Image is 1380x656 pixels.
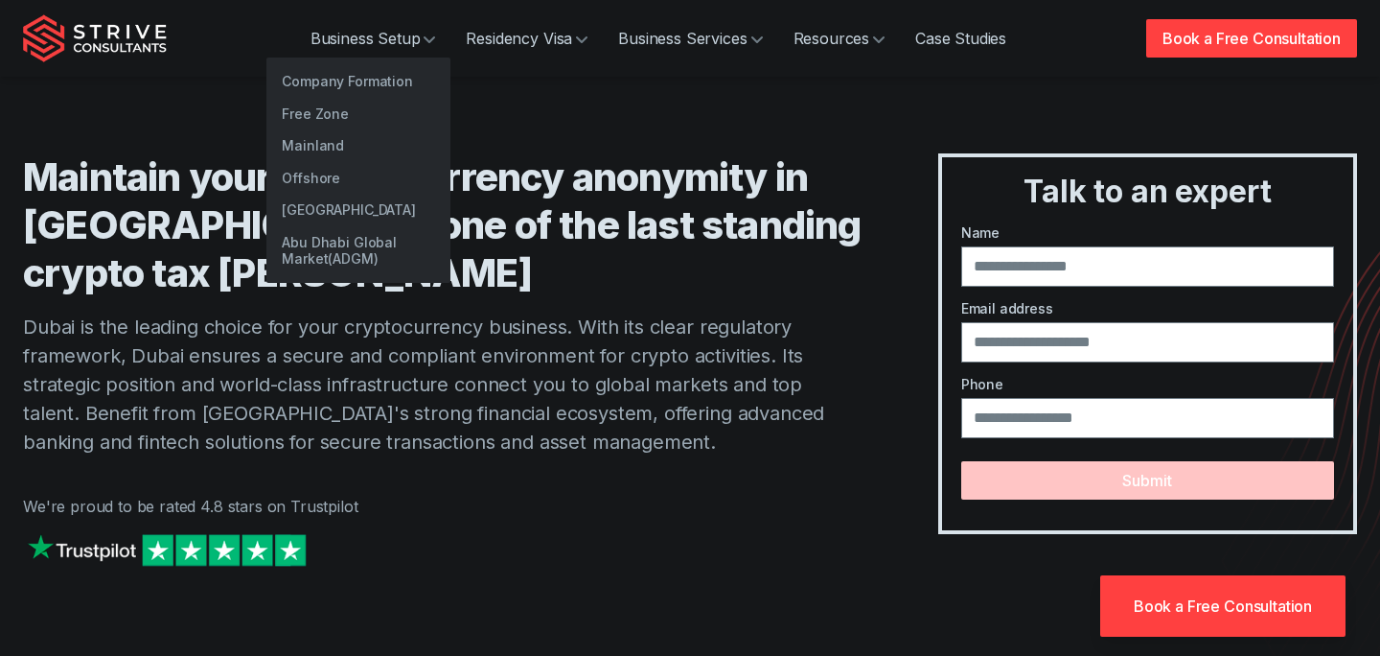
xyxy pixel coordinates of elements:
[266,162,450,195] a: Offshore
[603,19,777,58] a: Business Services
[900,19,1022,58] a: Case Studies
[961,374,1334,394] label: Phone
[961,298,1334,318] label: Email address
[266,129,450,162] a: Mainland
[778,19,901,58] a: Resources
[23,313,862,457] p: Dubai is the leading choice for your cryptocurrency business. With its clear regulatory framework...
[295,19,451,58] a: Business Setup
[266,98,450,130] a: Free Zone
[266,226,450,275] a: Abu Dhabi Global Market(ADGM)
[266,194,450,226] a: [GEOGRAPHIC_DATA]
[450,19,603,58] a: Residency Visa
[23,495,862,518] p: We're proud to be rated 4.8 stars on Trustpilot
[950,173,1345,211] h3: Talk to an expert
[23,14,167,62] img: Strive Consultants
[1100,575,1345,637] a: Book a Free Consultation
[266,65,450,98] a: Company Formation
[23,529,310,571] img: Strive on Trustpilot
[1146,19,1357,58] a: Book a Free Consultation
[23,153,862,297] h1: Maintain your cryptocurrency anonymity in [GEOGRAPHIC_DATA], one of the last standing crypto tax ...
[961,461,1334,500] button: Submit
[961,223,1334,243] label: Name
